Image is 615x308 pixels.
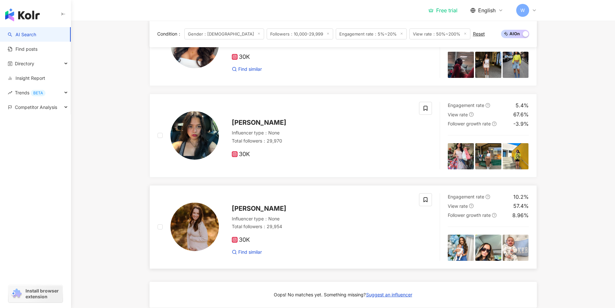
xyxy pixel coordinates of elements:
span: Install browser extension [26,288,61,300]
span: question-circle [469,204,474,208]
span: question-circle [486,195,490,199]
a: KOL Avatar[PERSON_NAME]Influencer type：NoneTotal followers：29,97030KEngagement ratequestion-circl... [149,94,537,177]
span: Engagement rate [448,194,484,199]
span: Engagement rate [448,102,484,108]
span: Competitor Analysis [15,100,57,114]
div: 57.4% [513,202,529,209]
span: W [520,7,525,14]
a: chrome extensionInstall browser extension [8,285,63,303]
div: Reset [473,31,485,37]
img: post-image [475,235,501,261]
a: Find posts [8,46,37,52]
a: Find similar [232,249,262,255]
img: KOL Avatar [170,203,219,251]
span: question-circle [469,112,474,117]
span: Engagement rate：5%~20% [336,28,407,39]
span: [PERSON_NAME] [232,119,286,126]
div: Influencer type ： None [232,130,412,136]
a: searchAI Search [8,31,36,38]
img: post-image [503,52,529,78]
img: KOL Avatar [170,111,219,160]
div: 8.96% [512,212,529,219]
img: post-image [448,143,474,169]
span: question-circle [492,122,497,126]
a: KOL Avatar[PERSON_NAME]Influencer type：NoneTotal followers：29,95430KFind similarEngagement ratequ... [149,185,537,269]
span: 30K [232,54,250,60]
span: View rate：50%~200% [409,28,470,39]
span: rise [8,90,12,95]
span: [PERSON_NAME] [232,205,286,212]
div: Oops! No matches yet. Something missing? [274,292,366,298]
span: 30K [232,151,250,158]
span: Follower growth rate [448,212,491,218]
button: Suggest an influencer [366,290,413,300]
img: post-image [503,143,529,169]
span: question-circle [492,213,497,218]
div: 5.4% [516,102,529,109]
span: Gender：[DEMOGRAPHIC_DATA] [184,28,264,39]
span: Trends [15,85,46,100]
span: Find similar [238,66,262,72]
span: question-circle [486,103,490,108]
img: post-image [503,235,529,261]
div: 10.2% [513,193,529,200]
span: Followers：10,000-29,999 [267,28,333,39]
img: post-image [475,52,501,78]
img: post-image [448,52,474,78]
span: View rate [448,203,468,209]
img: post-image [475,143,501,169]
span: Condition ： [157,31,182,37]
span: Find similar [238,249,262,255]
div: Total followers ： 29,970 [232,138,412,144]
div: 67.6% [513,111,529,118]
div: -3.9% [513,120,529,127]
img: logo [5,8,40,21]
span: 30K [232,237,250,243]
span: View rate [448,112,468,117]
img: chrome extension [10,289,23,299]
div: Influencer type ： None [232,216,412,222]
img: post-image [448,235,474,261]
span: English [478,7,496,14]
span: Directory [15,56,34,71]
a: Find similar [232,66,262,72]
div: Total followers ： 29,954 [232,223,412,230]
span: Follower growth rate [448,121,491,126]
div: BETA [31,90,46,96]
a: Free trial [428,7,457,14]
a: Insight Report [8,75,45,81]
span: Suggest an influencer [366,292,412,297]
